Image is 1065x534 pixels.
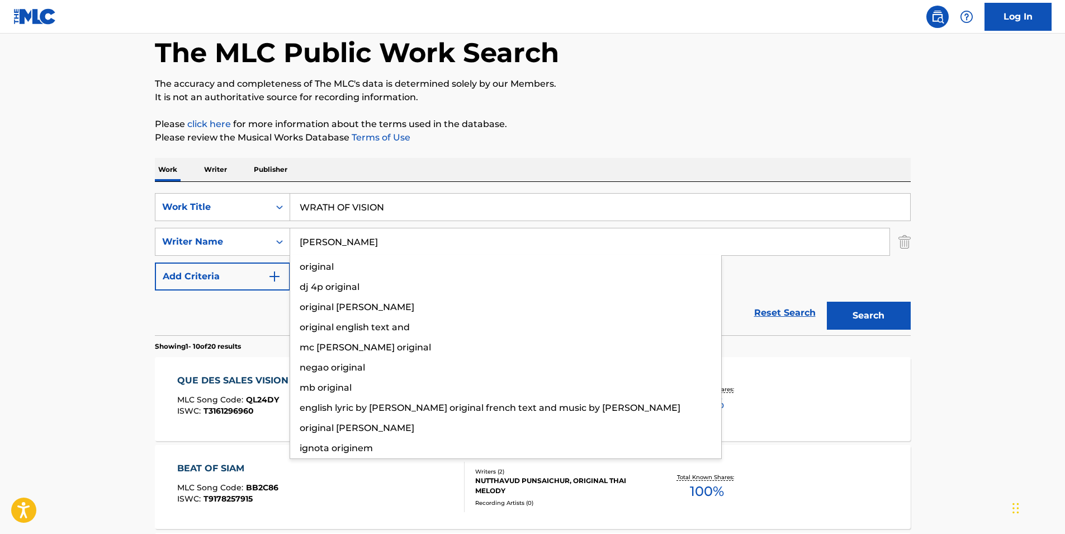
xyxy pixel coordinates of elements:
[749,301,821,325] a: Reset Search
[300,443,373,453] span: ignota originem
[177,494,203,504] span: ISWC :
[300,261,334,272] span: original
[13,8,56,25] img: MLC Logo
[155,445,911,529] a: BEAT OF SIAMMLC Song Code:BB2C86ISWC:T9178257915Writers (2)NUTTHAVUD PUNSAICHUR, ORIGINAL THAI ME...
[155,357,911,441] a: QUE DES SALES VISIONMLC Song Code:QL24DYISWC:T3161296960Writers (2)[PERSON_NAME], ORIGINAL UMANRe...
[984,3,1052,31] a: Log In
[300,423,414,433] span: original [PERSON_NAME]
[155,118,911,131] p: Please for more information about the terms used in the database.
[177,406,203,416] span: ISWC :
[155,91,911,104] p: It is not an authoritative source for recording information.
[268,270,281,283] img: 9d2ae6d4665cec9f34b9.svg
[300,302,414,312] span: original [PERSON_NAME]
[155,158,181,181] p: Work
[677,473,737,481] p: Total Known Shares:
[155,263,290,291] button: Add Criteria
[300,382,352,393] span: mb original
[300,282,359,292] span: dj 4p original
[690,481,724,502] span: 100 %
[177,374,294,387] div: QUE DES SALES VISION
[300,362,365,373] span: negao original
[475,476,644,496] div: NUTTHAVUD PUNSAICHUR, ORIGINAL THAI MELODY
[155,36,559,69] h1: The MLC Public Work Search
[187,119,231,129] a: click here
[203,494,253,504] span: T9178257915
[162,235,263,249] div: Writer Name
[926,6,949,28] a: Public Search
[203,406,254,416] span: T3161296960
[960,10,973,24] img: help
[931,10,944,24] img: search
[898,228,911,256] img: Delete Criterion
[250,158,291,181] p: Publisher
[475,499,644,507] div: Recording Artists ( 0 )
[1012,491,1019,525] div: Drag
[155,77,911,91] p: The accuracy and completeness of The MLC's data is determined solely by our Members.
[155,131,911,144] p: Please review the Musical Works Database
[246,395,279,405] span: QL24DY
[177,462,278,475] div: BEAT OF SIAM
[1009,480,1065,534] iframe: Chat Widget
[155,341,241,352] p: Showing 1 - 10 of 20 results
[300,342,431,353] span: mc [PERSON_NAME] original
[155,193,911,335] form: Search Form
[177,483,246,493] span: MLC Song Code :
[955,6,978,28] div: Help
[827,302,911,330] button: Search
[300,402,680,413] span: english lyric by [PERSON_NAME] original french text and music by [PERSON_NAME]
[246,483,278,493] span: BB2C86
[201,158,230,181] p: Writer
[475,467,644,476] div: Writers ( 2 )
[349,132,410,143] a: Terms of Use
[177,395,246,405] span: MLC Song Code :
[300,322,410,332] span: original english text and
[162,200,263,214] div: Work Title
